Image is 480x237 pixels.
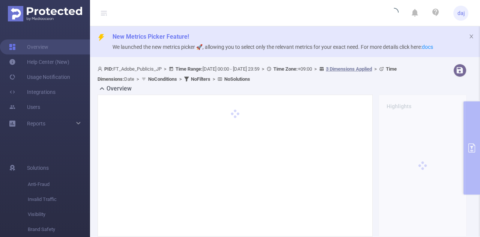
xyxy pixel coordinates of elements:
[224,76,250,82] b: No Solutions
[104,66,113,72] b: PID:
[177,76,184,82] span: >
[27,116,45,131] a: Reports
[112,44,433,50] span: We launched the new metrics picker 🚀, allowing you to select only the relevant metrics for your e...
[28,207,90,222] span: Visibility
[162,66,169,72] span: >
[148,76,177,82] b: No Conditions
[106,84,132,93] h2: Overview
[28,177,90,192] span: Anti-Fraud
[210,76,217,82] span: >
[312,66,319,72] span: >
[9,69,70,85] a: Usage Notification
[27,121,45,127] span: Reports
[390,8,399,18] i: icon: loading
[112,33,189,40] span: New Metrics Picker Feature!
[8,6,82,21] img: Protected Media
[97,66,397,82] span: FT_Adobe_Publicis_JP [DATE] 00:00 - [DATE] 23:59 +09:00
[134,76,141,82] span: >
[28,192,90,207] span: Invalid Traffic
[469,34,474,39] i: icon: close
[259,66,267,72] span: >
[9,54,69,69] a: Help Center (New)
[27,160,49,175] span: Solutions
[9,39,48,54] a: Overview
[422,44,433,50] a: docs
[9,85,55,100] a: Integrations
[457,6,465,21] span: daj
[97,34,105,41] i: icon: thunderbolt
[9,100,40,115] a: Users
[28,222,90,237] span: Brand Safety
[175,66,202,72] b: Time Range:
[372,66,379,72] span: >
[469,32,474,41] button: icon: close
[326,66,372,72] u: 3 Dimensions Applied
[191,76,210,82] b: No Filters
[97,66,104,71] i: icon: user
[273,66,298,72] b: Time Zone:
